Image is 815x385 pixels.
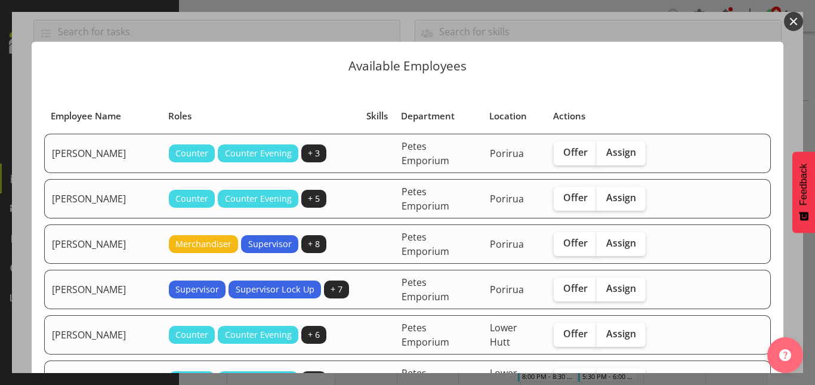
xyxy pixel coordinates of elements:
[168,109,192,123] span: Roles
[606,282,636,294] span: Assign
[175,192,208,205] span: Counter
[225,192,292,205] span: Counter Evening
[175,328,208,341] span: Counter
[402,321,449,349] span: Petes Emporium
[490,238,524,251] span: Porirua
[563,328,588,340] span: Offer
[402,185,449,212] span: Petes Emporium
[606,328,636,340] span: Assign
[308,147,320,160] span: + 3
[563,146,588,158] span: Offer
[44,224,162,264] td: [PERSON_NAME]
[402,276,449,303] span: Petes Emporium
[44,315,162,355] td: [PERSON_NAME]
[175,238,231,251] span: Merchandiser
[51,109,121,123] span: Employee Name
[798,164,809,205] span: Feedback
[779,349,791,361] img: help-xxl-2.png
[236,283,314,296] span: Supervisor Lock Up
[248,238,292,251] span: Supervisor
[563,192,588,204] span: Offer
[490,147,524,160] span: Porirua
[553,109,585,123] span: Actions
[44,134,162,173] td: [PERSON_NAME]
[490,192,524,205] span: Porirua
[792,152,815,233] button: Feedback - Show survey
[44,60,771,72] p: Available Employees
[606,192,636,204] span: Assign
[366,109,388,123] span: Skills
[563,237,588,249] span: Offer
[402,230,449,258] span: Petes Emporium
[331,283,342,296] span: + 7
[606,146,636,158] span: Assign
[44,270,162,309] td: [PERSON_NAME]
[225,328,292,341] span: Counter Evening
[490,283,524,296] span: Porirua
[175,283,219,296] span: Supervisor
[489,109,527,123] span: Location
[401,109,455,123] span: Department
[44,179,162,218] td: [PERSON_NAME]
[490,321,517,349] span: Lower Hutt
[308,238,320,251] span: + 8
[308,328,320,341] span: + 6
[175,147,208,160] span: Counter
[402,140,449,167] span: Petes Emporium
[225,147,292,160] span: Counter Evening
[308,192,320,205] span: + 5
[606,237,636,249] span: Assign
[563,282,588,294] span: Offer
